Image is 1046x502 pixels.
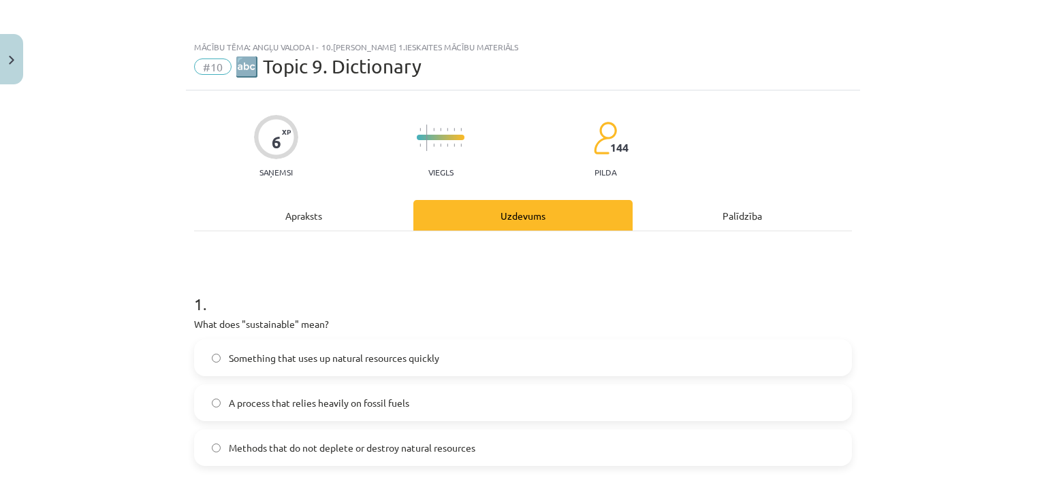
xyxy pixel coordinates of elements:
[194,271,852,313] h1: 1 .
[454,128,455,131] img: icon-short-line-57e1e144782c952c97e751825c79c345078a6d821885a25fce030b3d8c18986b.svg
[194,42,852,52] div: Mācību tēma: Angļu valoda i - 10.[PERSON_NAME] 1.ieskaites mācību materiāls
[229,396,409,410] span: A process that relies heavily on fossil fuels
[212,354,221,363] input: Something that uses up natural resources quickly
[440,144,441,147] img: icon-short-line-57e1e144782c952c97e751825c79c345078a6d821885a25fce030b3d8c18986b.svg
[229,351,439,365] span: Something that uses up natural resources quickly
[610,141,629,154] span: 144
[212,399,221,407] input: A process that relies heavily on fossil fuels
[460,144,462,147] img: icon-short-line-57e1e144782c952c97e751825c79c345078a6d821885a25fce030b3d8c18986b.svg
[440,128,441,131] img: icon-short-line-57e1e144782c952c97e751825c79c345078a6d821885a25fce030b3d8c18986b.svg
[447,144,448,147] img: icon-short-line-57e1e144782c952c97e751825c79c345078a6d821885a25fce030b3d8c18986b.svg
[254,167,298,177] p: Saņemsi
[194,317,852,331] p: What does "sustainable" mean?
[282,128,291,135] span: XP
[235,55,422,78] span: 🔤 Topic 9. Dictionary
[413,200,633,231] div: Uzdevums
[593,121,617,155] img: students-c634bb4e5e11cddfef0936a35e636f08e4e9abd3cc4e673bd6f9a4125e45ecb1.svg
[212,444,221,452] input: Methods that do not deplete or destroy natural resources
[454,144,455,147] img: icon-short-line-57e1e144782c952c97e751825c79c345078a6d821885a25fce030b3d8c18986b.svg
[633,200,852,231] div: Palīdzība
[419,144,421,147] img: icon-short-line-57e1e144782c952c97e751825c79c345078a6d821885a25fce030b3d8c18986b.svg
[272,133,281,152] div: 6
[419,128,421,131] img: icon-short-line-57e1e144782c952c97e751825c79c345078a6d821885a25fce030b3d8c18986b.svg
[595,167,616,177] p: pilda
[447,128,448,131] img: icon-short-line-57e1e144782c952c97e751825c79c345078a6d821885a25fce030b3d8c18986b.svg
[428,167,454,177] p: Viegls
[194,58,232,75] span: #10
[460,128,462,131] img: icon-short-line-57e1e144782c952c97e751825c79c345078a6d821885a25fce030b3d8c18986b.svg
[433,144,434,147] img: icon-short-line-57e1e144782c952c97e751825c79c345078a6d821885a25fce030b3d8c18986b.svg
[9,56,14,65] img: icon-close-lesson-0947bae3869378f0d4975bcd49f059093ad1ed9edebbc8119c70593378902aed.svg
[426,124,428,151] img: icon-long-line-d9ea69661e0d244f92f715978eff75569469978d946b2353a9bb055b3ed8787d.svg
[194,200,413,231] div: Apraksts
[229,441,475,455] span: Methods that do not deplete or destroy natural resources
[433,128,434,131] img: icon-short-line-57e1e144782c952c97e751825c79c345078a6d821885a25fce030b3d8c18986b.svg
